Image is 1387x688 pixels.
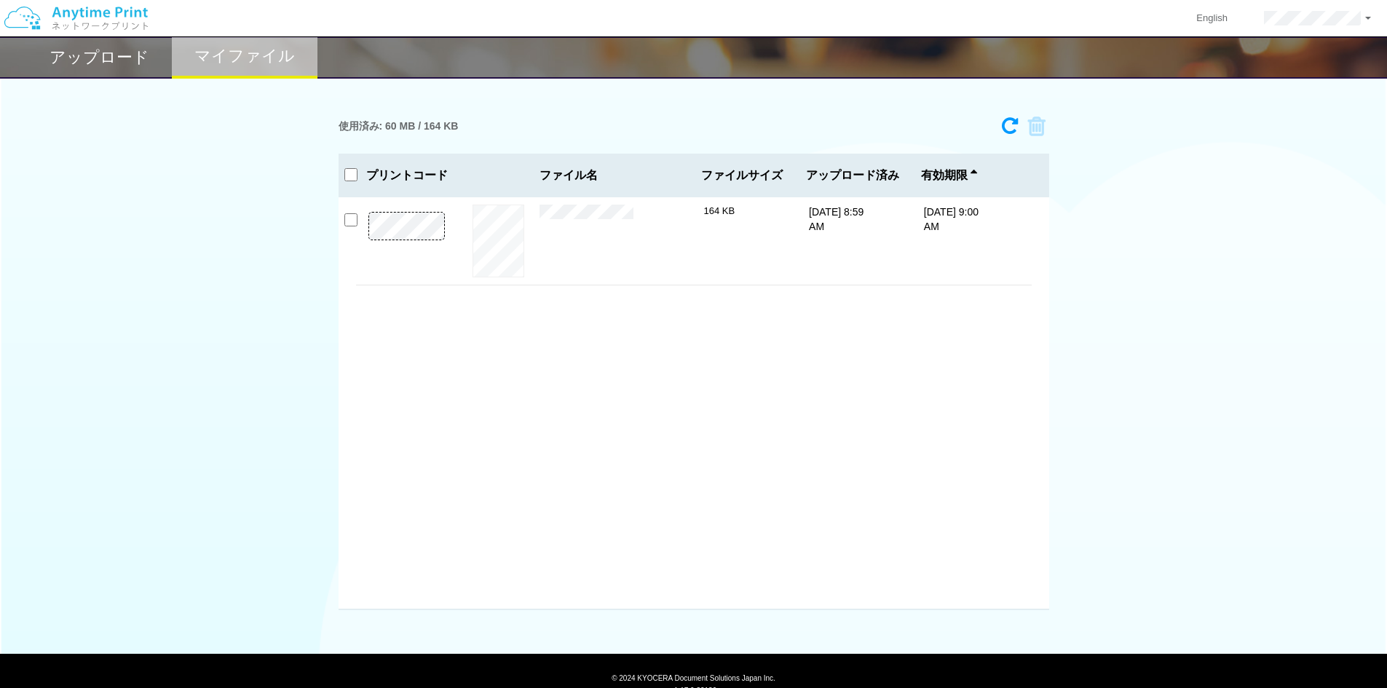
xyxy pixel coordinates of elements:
span: ファイルサイズ [701,169,784,182]
h2: マイファイル [194,47,295,65]
h3: 使用済み: 60 MB / 164 KB [339,121,459,132]
span: アップロード済み [806,169,899,182]
h3: プリントコード [356,169,458,182]
span: © 2024 KYOCERA Document Solutions Japan Inc. [612,673,775,682]
p: [DATE] 9:00 AM [924,205,979,234]
span: 有効期限 [921,169,977,182]
p: [DATE] 8:59 AM [809,205,864,234]
span: 164 KB [704,205,735,216]
span: ファイル名 [540,169,695,182]
h2: アップロード [50,49,149,66]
